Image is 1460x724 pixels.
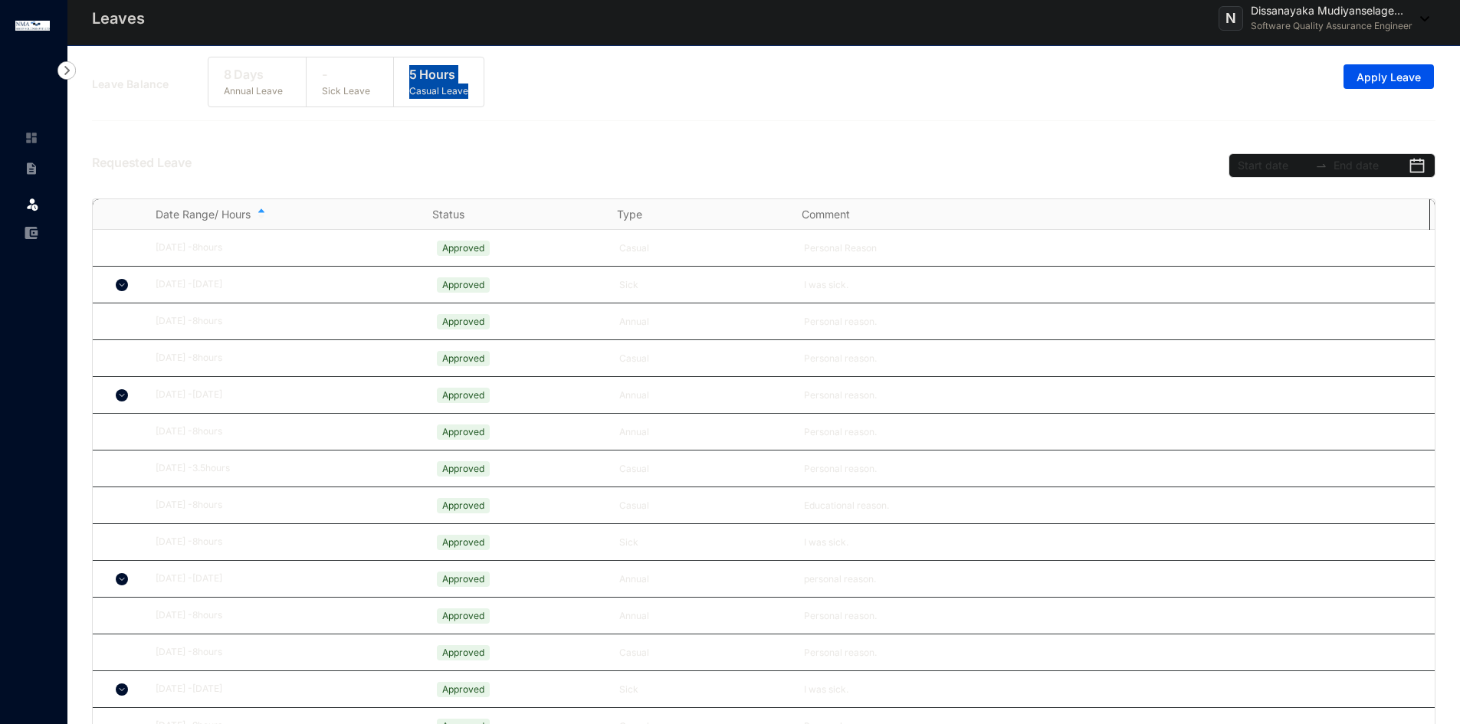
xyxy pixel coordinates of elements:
span: Personal reason. [804,610,877,621]
div: [DATE] - [DATE] [156,277,415,292]
li: Home [12,123,49,153]
span: Approved [437,608,490,624]
span: Approved [437,498,490,513]
button: Apply Leave [1344,64,1434,89]
p: 5 Hours [409,65,468,84]
span: Approved [437,314,490,329]
p: Sick [619,682,786,697]
p: Sick [619,277,786,293]
div: [DATE] - 8 hours [156,608,415,623]
img: chevron-down.5dccb45ca3e6429452e9960b4a33955c.svg [116,683,128,696]
div: [DATE] - 3.5 hours [156,461,415,476]
p: Annual [619,314,786,329]
span: Approved [437,535,490,550]
img: chevron-down.5dccb45ca3e6429452e9960b4a33955c.svg [116,573,128,585]
p: Casual [619,351,786,366]
span: Approved [437,572,490,587]
div: [DATE] - [DATE] [156,682,415,696]
div: [DATE] - 8 hours [156,351,415,365]
p: Sick Leave [322,84,370,99]
p: Annual [619,388,786,403]
th: Comment [783,199,968,230]
span: N [1225,11,1236,25]
p: - [322,65,370,84]
span: Personal Reason [804,242,877,254]
p: Software Quality Assurance Engineer [1251,18,1412,34]
p: Casual [619,241,786,256]
li: Expenses [12,218,49,248]
span: Date Range/ Hours [156,207,251,222]
p: 8 Days [224,65,283,84]
span: Approved [437,388,490,403]
span: Personal reason. [804,463,877,474]
span: Approved [437,682,490,697]
p: Casual [619,645,786,660]
th: Status [414,199,599,230]
span: Personal reason. [804,316,877,327]
span: swap-right [1315,159,1327,172]
div: [DATE] - 8 hours [156,645,415,660]
div: [DATE] - [DATE] [156,572,415,586]
span: I was sick. [804,279,848,290]
span: Apply Leave [1357,70,1421,85]
div: [DATE] - 8 hours [156,314,415,329]
span: personal reason. [804,573,876,585]
span: Approved [437,424,490,440]
span: Personal reason. [804,647,877,658]
img: chevron-down.5dccb45ca3e6429452e9960b4a33955c.svg [116,279,128,291]
span: to [1315,159,1327,172]
p: Sick [619,535,786,550]
li: Contracts [12,153,49,184]
div: [DATE] - 8 hours [156,424,415,439]
span: Approved [437,351,490,366]
p: Annual [619,608,786,624]
span: Approved [437,461,490,477]
img: leave.99b8a76c7fa76a53782d.svg [25,196,40,211]
div: [DATE] - 8 hours [156,535,415,549]
span: Personal reason. [804,389,877,401]
img: expense-unselected.2edcf0507c847f3e9e96.svg [25,226,38,240]
span: I was sick. [804,536,848,548]
p: Annual [619,424,786,440]
p: Annual Leave [224,84,283,99]
div: [DATE] - 8 hours [156,241,415,255]
p: Dissanayaka Mudiyanselage... [1251,3,1412,18]
span: I was sick. [804,683,848,695]
img: logo [15,21,50,31]
img: chevron-down.5dccb45ca3e6429452e9960b4a33955c.svg [116,389,128,401]
p: Leave Balance [92,77,208,92]
th: Type [599,199,783,230]
span: Approved [437,277,490,293]
p: Casual [619,498,786,513]
p: Leaves [92,8,145,29]
span: Personal reason. [804,352,877,364]
p: Casual [619,461,786,477]
span: Approved [437,241,490,256]
img: home-unselected.a29eae3204392db15eaf.svg [25,131,38,145]
span: Personal reason. [804,426,877,437]
input: End date [1334,157,1405,174]
input: Start date [1238,157,1309,174]
p: Annual [619,572,786,587]
p: Requested Leave [92,153,192,178]
img: nav-icon-right.af6afadce00d159da59955279c43614e.svg [57,61,76,80]
span: Approved [437,645,490,660]
div: [DATE] - 8 hours [156,498,415,513]
img: contract-unselected.99e2b2107c0a7dd48938.svg [25,162,38,175]
div: [DATE] - [DATE] [156,388,415,402]
span: Educational reason. [804,500,889,511]
img: dropdown-black.8e83cc76930a90b1a4fdb6d089b7bf3a.svg [1412,16,1429,21]
p: Casual Leave [409,84,468,99]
